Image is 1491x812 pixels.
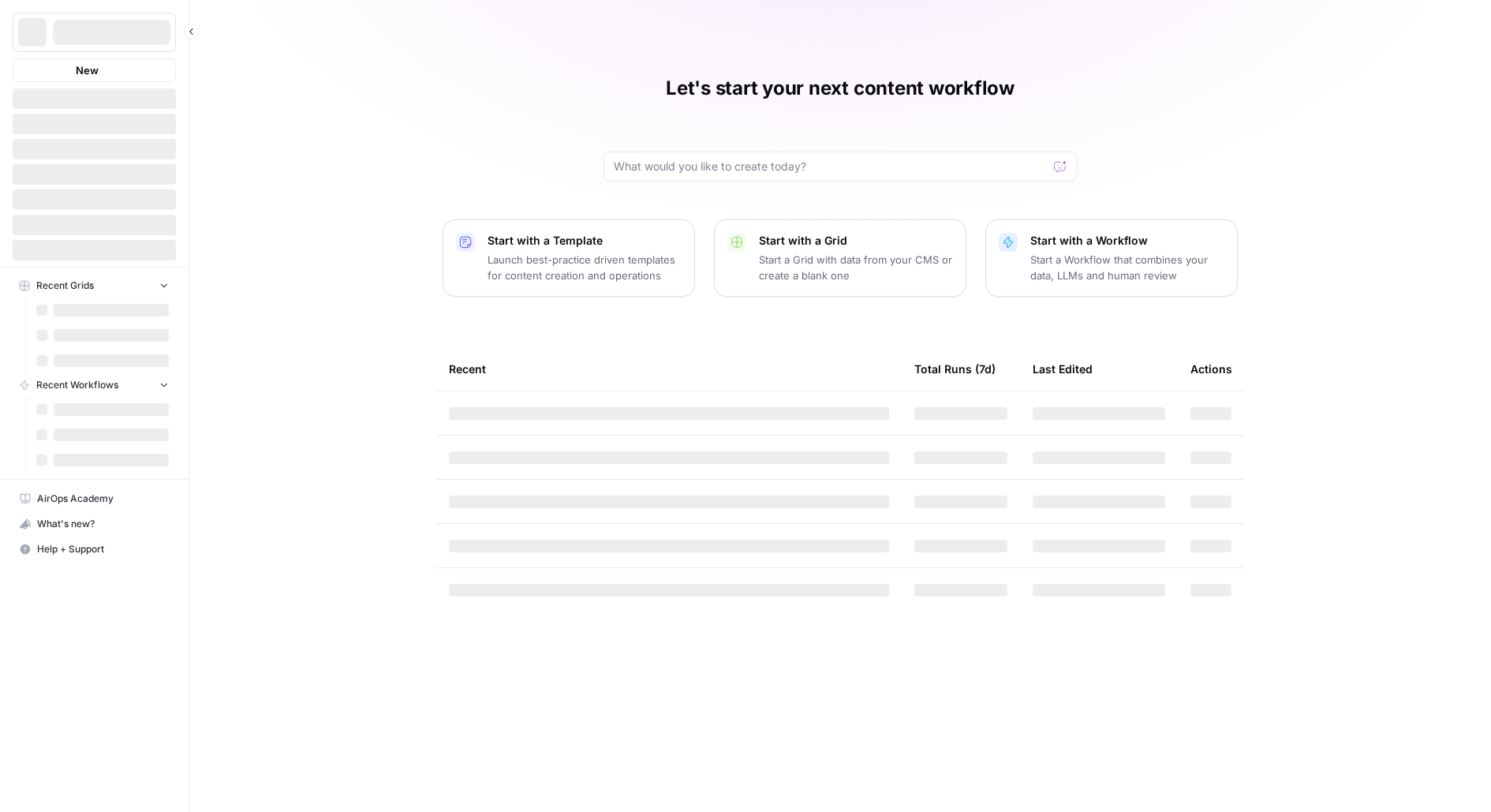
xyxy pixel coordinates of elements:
[13,58,176,82] button: New
[37,542,169,556] span: Help + Support
[13,537,176,562] button: Help + Support
[1030,252,1224,283] p: Start a Workflow that combines your data, LLMs and human review
[614,159,1048,174] input: What would you like to create today?
[488,233,682,249] p: Start with a Template
[985,219,1238,297] button: Start with a WorkflowStart a Workflow that combines your data, LLMs and human review
[443,219,695,297] button: Start with a TemplateLaunch best-practice driven templates for content creation and operations
[37,492,169,506] span: AirOps Academy
[449,347,889,391] div: Recent
[666,76,1015,101] h1: Let's start your next content workflow
[36,279,94,293] span: Recent Grids
[1190,347,1232,391] div: Actions
[1033,347,1093,391] div: Last Edited
[13,511,176,537] button: What's new?
[759,252,953,283] p: Start a Grid with data from your CMS or create a blank one
[13,512,175,536] div: What's new?
[488,252,682,283] p: Launch best-practice driven templates for content creation and operations
[76,62,99,78] span: New
[13,274,176,297] button: Recent Grids
[36,378,118,392] span: Recent Workflows
[914,347,996,391] div: Total Runs (7d)
[13,373,176,397] button: Recent Workflows
[714,219,966,297] button: Start with a GridStart a Grid with data from your CMS or create a blank one
[759,233,953,249] p: Start with a Grid
[1030,233,1224,249] p: Start with a Workflow
[13,486,176,511] a: AirOps Academy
